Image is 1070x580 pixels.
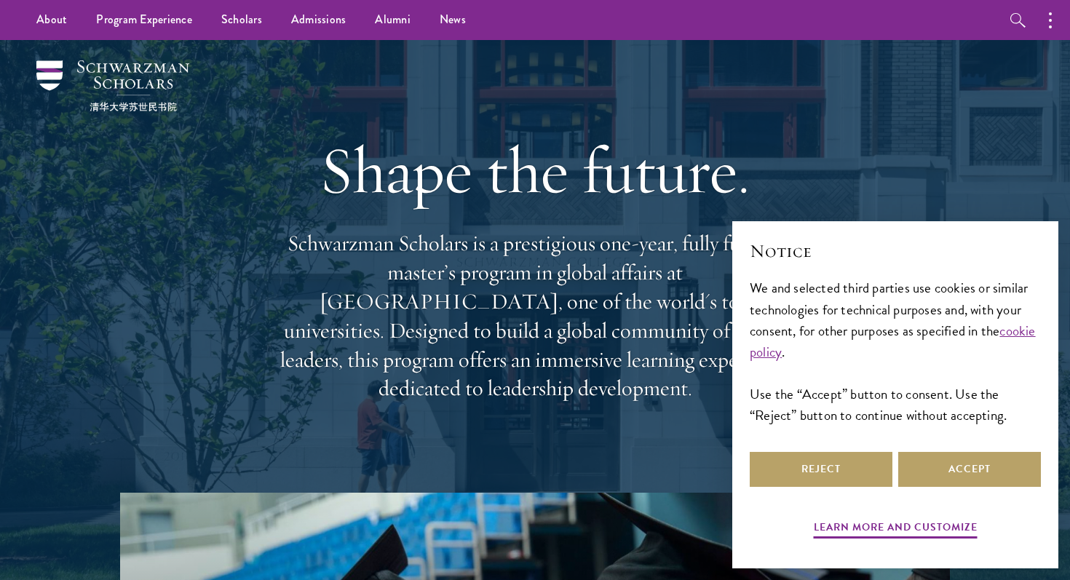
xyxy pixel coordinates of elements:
img: Schwarzman Scholars [36,60,189,111]
div: We and selected third parties use cookies or similar technologies for technical purposes and, wit... [750,277,1041,425]
button: Reject [750,452,892,487]
h2: Notice [750,239,1041,263]
a: cookie policy [750,320,1036,362]
h1: Shape the future. [273,130,797,211]
p: Schwarzman Scholars is a prestigious one-year, fully funded master’s program in global affairs at... [273,229,797,403]
button: Accept [898,452,1041,487]
button: Learn more and customize [814,518,978,541]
